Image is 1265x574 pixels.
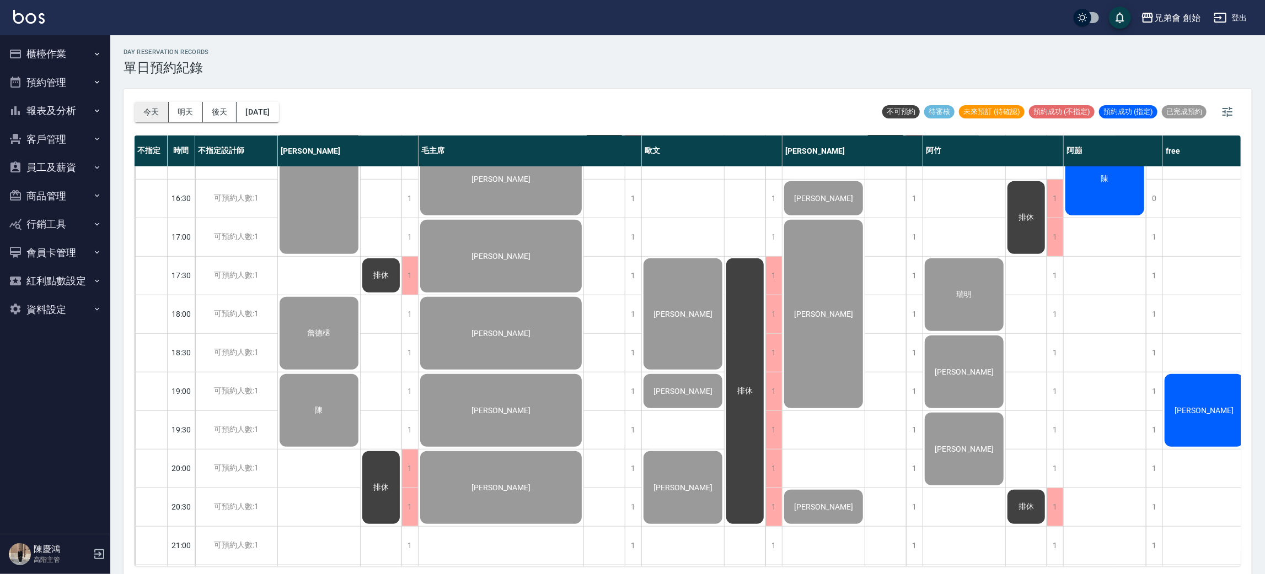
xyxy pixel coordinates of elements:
div: 可預約人數:1 [195,218,277,256]
div: 1 [625,450,641,488]
span: 排休 [1016,502,1036,512]
div: 1 [906,372,923,410]
div: 可預約人數:1 [195,295,277,333]
div: 1 [765,218,782,256]
div: [PERSON_NAME] [278,136,419,166]
img: Logo [13,10,45,24]
div: 1 [401,411,418,449]
span: [PERSON_NAME] [792,310,855,318]
span: 詹德桾 [305,328,333,338]
div: 可預約人數:1 [195,334,277,372]
div: 1 [401,372,418,410]
button: 登出 [1209,8,1252,28]
div: 1 [906,218,923,256]
div: 阿蹦 [1064,136,1163,166]
button: [DATE] [237,102,278,122]
div: 1 [1047,411,1063,449]
div: 1 [625,257,641,295]
div: 1 [1146,527,1162,565]
div: 可預約人數:1 [195,450,277,488]
div: 1 [906,411,923,449]
div: 1 [625,488,641,526]
div: 1 [1047,450,1063,488]
span: [PERSON_NAME] [469,252,533,261]
span: [PERSON_NAME] [932,445,996,453]
div: 1 [765,257,782,295]
div: 可預約人數:1 [195,180,277,218]
div: 17:30 [168,256,195,295]
button: 行銷工具 [4,210,106,239]
div: 1 [625,372,641,410]
button: 報表及分析 [4,96,106,125]
h2: day Reservation records [124,48,209,56]
span: [PERSON_NAME] [651,310,715,318]
div: 1 [1146,488,1162,526]
h5: 陳慶鴻 [34,544,90,555]
div: 阿竹 [923,136,1064,166]
div: 可預約人數:1 [195,372,277,410]
h3: 單日預約紀錄 [124,60,209,75]
div: 1 [1047,334,1063,372]
span: 瑞明 [955,290,974,300]
div: 1 [1146,450,1162,488]
div: 1 [625,411,641,449]
div: 1 [1047,180,1063,218]
div: 17:00 [168,218,195,256]
button: 明天 [169,102,203,122]
div: 21:00 [168,526,195,565]
span: [PERSON_NAME] [469,175,533,183]
button: 員工及薪資 [4,153,106,182]
div: [PERSON_NAME] [782,136,923,166]
div: 1 [1047,372,1063,410]
span: 排休 [735,386,755,396]
span: [PERSON_NAME] [469,329,533,338]
div: 1 [906,257,923,295]
div: 1 [401,488,418,526]
span: 未來預訂 (待確認) [959,107,1025,117]
span: 陳 [1099,174,1111,184]
button: save [1109,7,1131,29]
div: 1 [765,372,782,410]
div: 1 [625,334,641,372]
div: 16:30 [168,179,195,218]
div: 1 [401,334,418,372]
div: 1 [765,334,782,372]
span: [PERSON_NAME] [651,387,715,396]
span: 不可預約 [882,107,920,117]
div: 1 [1047,527,1063,565]
span: [PERSON_NAME] [932,367,996,376]
div: 1 [625,218,641,256]
div: 1 [1047,488,1063,526]
div: 1 [765,295,782,333]
div: 1 [401,180,418,218]
div: 1 [1047,218,1063,256]
div: 毛主席 [419,136,642,166]
button: 資料設定 [4,295,106,324]
div: 1 [1146,295,1162,333]
span: 排休 [371,483,391,492]
span: 預約成功 (指定) [1099,107,1157,117]
span: 預約成功 (不指定) [1029,107,1095,117]
button: 兄弟會 創始 [1137,7,1205,29]
div: 1 [625,295,641,333]
span: [PERSON_NAME] [651,483,715,492]
div: 1 [906,334,923,372]
span: [PERSON_NAME] [792,502,855,511]
button: 紅利點數設定 [4,267,106,295]
span: 待審核 [924,107,955,117]
div: 19:30 [168,410,195,449]
button: 商品管理 [4,182,106,210]
div: 1 [765,527,782,565]
div: 可預約人數:1 [195,411,277,449]
span: [PERSON_NAME] [469,406,533,415]
span: [PERSON_NAME] [469,483,533,492]
button: 今天 [135,102,169,122]
div: 可預約人數:1 [195,527,277,565]
button: 櫃檯作業 [4,40,106,68]
div: 1 [401,450,418,488]
span: [PERSON_NAME] [1172,406,1236,415]
div: 1 [625,527,641,565]
div: 18:30 [168,333,195,372]
img: Person [9,543,31,565]
p: 高階主管 [34,555,90,565]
